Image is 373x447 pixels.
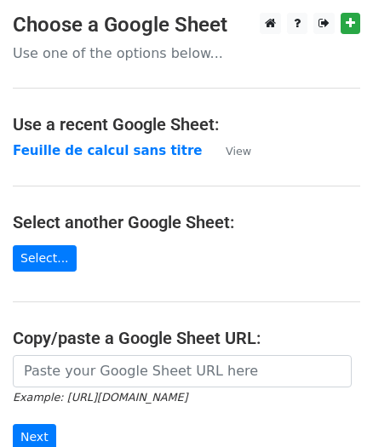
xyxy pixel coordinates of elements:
h4: Copy/paste a Google Sheet URL: [13,328,360,348]
h4: Use a recent Google Sheet: [13,114,360,135]
a: Feuille de calcul sans titre [13,143,202,158]
a: Select... [13,245,77,272]
p: Use one of the options below... [13,44,360,62]
input: Paste your Google Sheet URL here [13,355,352,387]
a: View [209,143,251,158]
h4: Select another Google Sheet: [13,212,360,232]
h3: Choose a Google Sheet [13,13,360,37]
small: View [226,145,251,158]
small: Example: [URL][DOMAIN_NAME] [13,391,187,404]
